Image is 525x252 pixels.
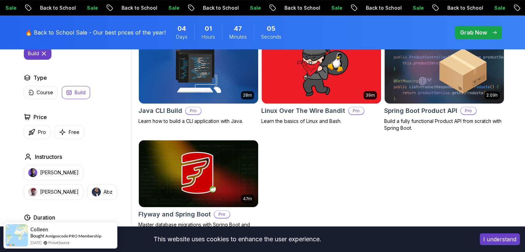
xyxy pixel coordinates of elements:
[349,107,364,114] p: Pro
[262,37,381,104] img: Linux Over The Wire Bandit card
[202,33,215,40] span: Hours
[234,24,242,33] span: 47 Minutes
[37,89,53,96] p: Course
[384,106,457,116] h2: Spring Boot Product API
[75,89,86,96] p: Build
[243,196,252,202] p: 47m
[384,36,504,132] a: Spring Boot Product API card2.09hSpring Boot Product APIProBuild a fully functional Product API f...
[486,93,498,98] p: 2.09h
[176,33,187,40] span: Days
[261,118,381,125] p: Learn the basics of Linux and Bash.
[28,187,37,196] img: instructor img
[24,47,51,60] button: build
[261,36,381,125] a: Linux Over The Wire Bandit card39mLinux Over The Wire BanditProLearn the basics of Linux and Bash.
[229,33,247,40] span: Minutes
[177,24,186,33] span: 4 Days
[87,184,117,200] button: instructor imgAbz
[138,210,211,219] h2: Flyway and Spring Boot
[385,37,504,104] img: Spring Boot Product API card
[460,28,487,37] p: Grab Now
[40,169,79,176] p: [PERSON_NAME]
[6,224,28,246] img: provesource social proof notification image
[325,4,348,11] p: Sale
[139,37,258,104] img: Java CLI Build card
[30,240,41,245] span: [DATE]
[24,125,50,139] button: Pro
[34,4,81,11] p: Back to School
[480,233,520,245] button: Accept cookies
[407,4,429,11] p: Sale
[163,4,185,11] p: Sale
[138,36,259,125] a: Java CLI Build card28mJava CLI BuildProLearn how to build a CLI application with Java.
[30,233,45,239] span: Bought
[24,184,83,200] button: instructor img[PERSON_NAME]
[461,107,476,114] p: Pro
[441,4,488,11] p: Back to School
[33,113,47,121] h2: Price
[33,74,47,82] h2: Type
[197,4,244,11] p: Back to School
[48,240,70,245] a: ProveSource
[138,106,182,116] h2: Java CLI Build
[116,4,163,11] p: Back to School
[138,140,259,242] a: Flyway and Spring Boot card47mFlyway and Spring BootProMaster database migrations with Spring Boo...
[5,232,469,247] div: This website uses cookies to enhance the user experience.
[214,211,230,218] p: Pro
[55,125,84,139] button: Free
[25,28,166,37] p: 🔥 Back to School Sale - Our best prices of the year!
[360,4,407,11] p: Back to School
[138,221,259,242] p: Master database migrations with Spring Boot and Flyway. Implement version control for your databa...
[24,165,83,180] button: instructor img[PERSON_NAME]
[62,86,90,99] button: Build
[45,233,101,239] a: Amigoscode PRO Membership
[261,33,281,40] span: Seconds
[244,4,266,11] p: Sale
[35,153,62,161] h2: Instructors
[267,24,275,33] span: 5 Seconds
[139,140,258,207] img: Flyway and Spring Boot card
[138,118,259,125] p: Learn how to build a CLI application with Java.
[261,106,345,116] h2: Linux Over The Wire Bandit
[186,107,201,114] p: Pro
[69,129,79,136] p: Free
[279,4,325,11] p: Back to School
[28,50,39,57] p: build
[384,118,504,132] p: Build a fully functional Product API from scratch with Spring Boot.
[24,86,58,99] button: Course
[205,24,212,33] span: 1 Hours
[81,4,103,11] p: Sale
[28,168,37,177] img: instructor img
[33,213,55,222] h2: Duration
[488,4,511,11] p: Sale
[40,188,79,195] p: [PERSON_NAME]
[92,187,101,196] img: instructor img
[366,93,375,98] p: 39m
[38,129,46,136] p: Pro
[104,188,113,195] p: Abz
[243,93,252,98] p: 28m
[30,226,48,232] span: Colleen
